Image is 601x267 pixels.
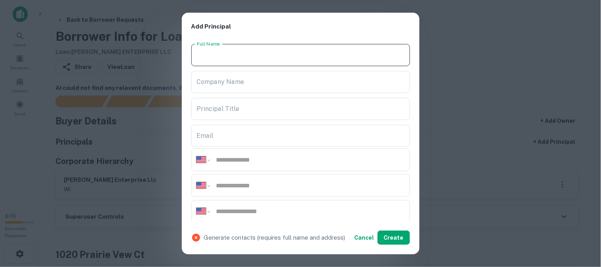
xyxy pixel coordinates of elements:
label: Full Name [197,40,220,47]
iframe: Chat Widget [561,204,601,242]
h2: Add Principal [182,13,420,41]
p: Generate contacts (requires full name and address) [204,233,345,242]
button: Create [378,231,410,245]
button: Cancel [351,231,378,245]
